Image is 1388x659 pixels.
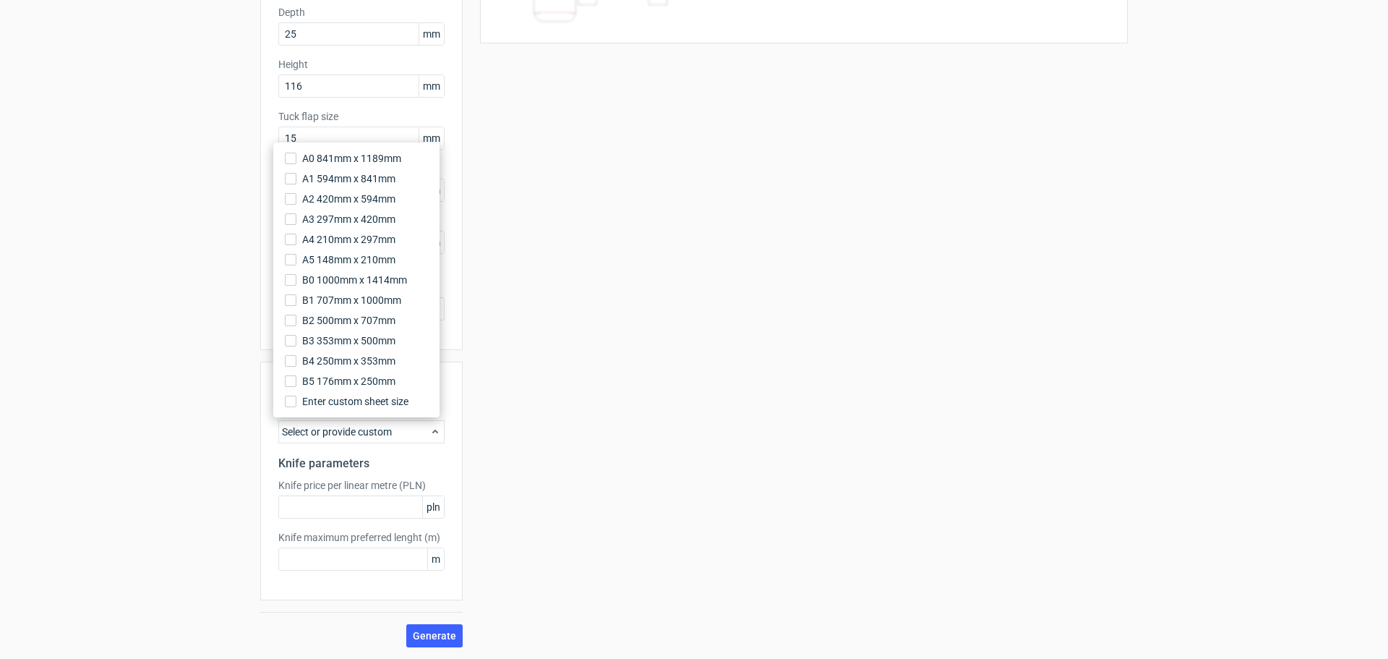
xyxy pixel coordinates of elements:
[413,631,456,641] span: Generate
[427,548,444,570] span: m
[278,57,445,72] label: Height
[302,354,395,368] span: B4 250mm x 353mm
[302,232,395,247] span: A4 210mm x 297mm
[278,455,445,472] h2: Knife parameters
[302,273,407,287] span: B0 1000mm x 1414mm
[419,23,444,45] span: mm
[302,252,395,267] span: A5 148mm x 210mm
[278,420,445,443] div: Select or provide custom
[406,624,463,647] button: Generate
[302,374,395,388] span: B5 176mm x 250mm
[278,5,445,20] label: Depth
[302,151,401,166] span: A0 841mm x 1189mm
[302,333,395,348] span: B3 353mm x 500mm
[419,127,444,149] span: mm
[302,293,401,307] span: B1 707mm x 1000mm
[302,212,395,226] span: A3 297mm x 420mm
[422,496,444,518] span: pln
[278,530,445,545] label: Knife maximum preferred lenght (m)
[302,394,408,409] span: Enter custom sheet size
[278,478,445,493] label: Knife price per linear metre (PLN)
[302,171,395,186] span: A1 594mm x 841mm
[278,109,445,124] label: Tuck flap size
[302,313,395,328] span: B2 500mm x 707mm
[419,75,444,97] span: mm
[302,192,395,206] span: A2 420mm x 594mm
